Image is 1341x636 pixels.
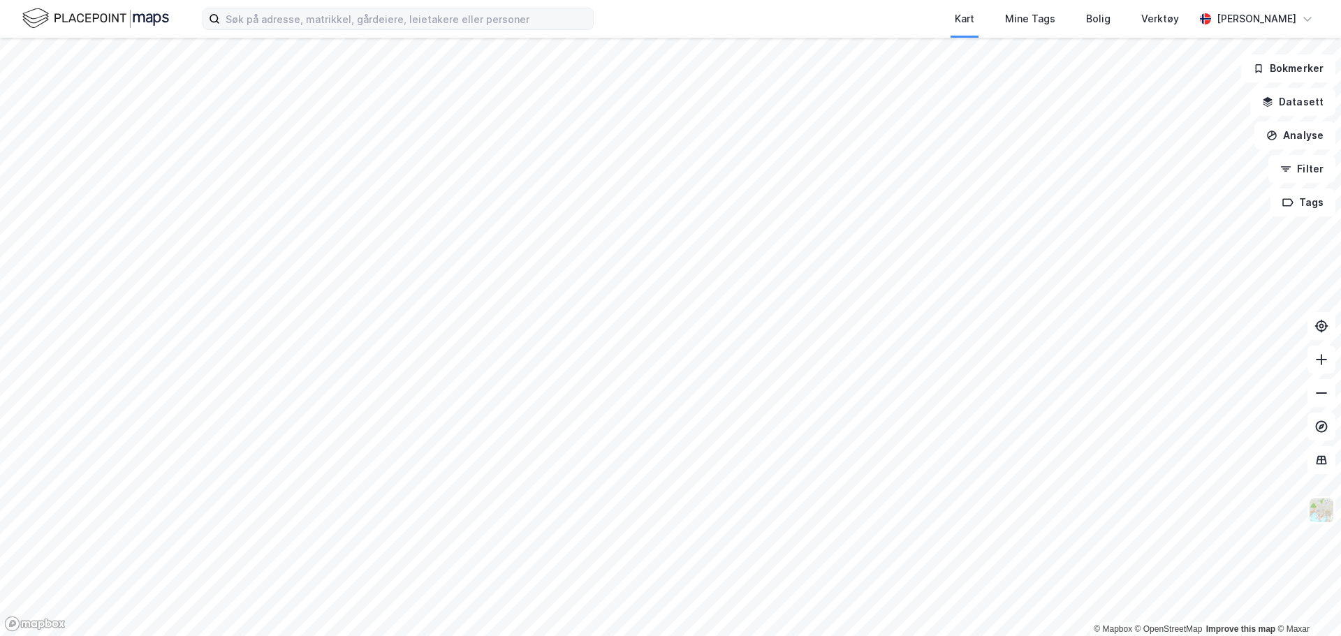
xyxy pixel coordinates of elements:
[1241,54,1335,82] button: Bokmerker
[1271,569,1341,636] iframe: Chat Widget
[955,10,974,27] div: Kart
[1086,10,1111,27] div: Bolig
[1270,188,1335,216] button: Tags
[1005,10,1055,27] div: Mine Tags
[1250,88,1335,116] button: Datasett
[1135,624,1203,634] a: OpenStreetMap
[220,8,593,29] input: Søk på adresse, matrikkel, gårdeiere, leietakere eller personer
[1268,155,1335,183] button: Filter
[1254,121,1335,149] button: Analyse
[1206,624,1275,634] a: Improve this map
[22,6,169,31] img: logo.f888ab2527a4732fd821a326f86c7f29.svg
[1308,497,1335,524] img: Z
[4,616,66,632] a: Mapbox homepage
[1217,10,1296,27] div: [PERSON_NAME]
[1094,624,1132,634] a: Mapbox
[1141,10,1179,27] div: Verktøy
